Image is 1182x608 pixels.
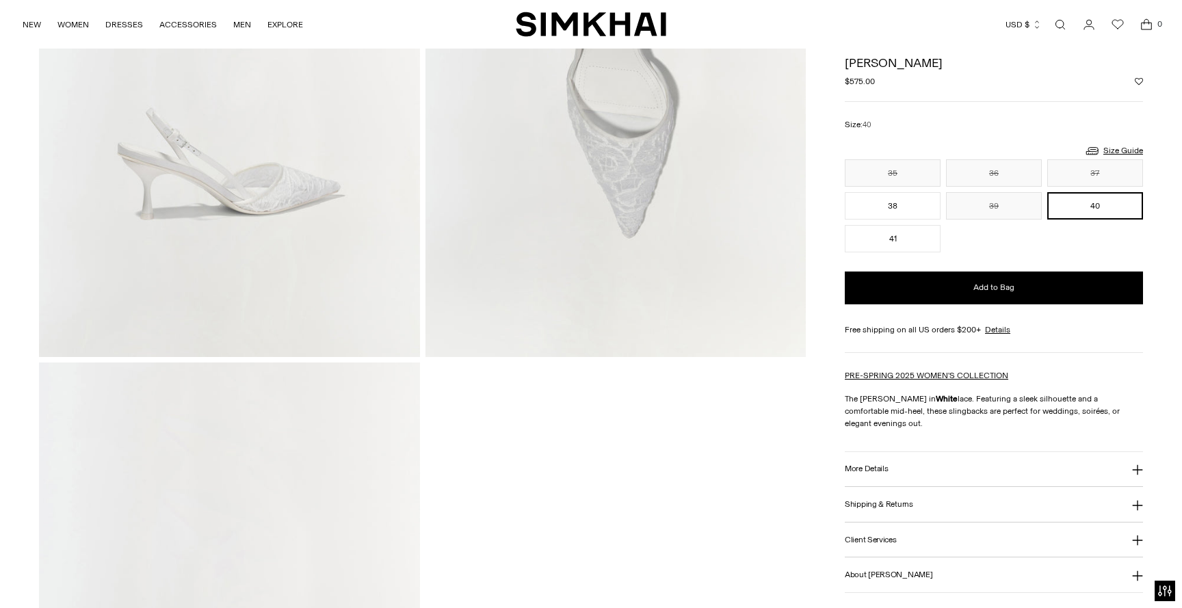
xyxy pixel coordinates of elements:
[845,272,1143,304] button: Add to Bag
[267,10,303,40] a: EXPLORE
[845,536,897,544] h3: Client Services
[845,371,1008,380] a: PRE-SPRING 2025 WOMEN'S COLLECTION
[845,487,1143,522] button: Shipping & Returns
[159,10,217,40] a: ACCESSORIES
[1135,77,1143,85] button: Add to Wishlist
[845,393,1143,429] p: The [PERSON_NAME] in lace. Featuring a sleek silhouette and a comfortable mid-heel, these slingba...
[936,394,958,404] strong: White
[23,10,41,40] a: NEW
[845,464,888,473] h3: More Details
[1047,11,1074,38] a: Open search modal
[1084,142,1143,159] a: Size Guide
[845,225,941,252] button: 41
[845,159,941,187] button: 35
[57,10,89,40] a: WOMEN
[1153,18,1166,30] span: 0
[845,500,913,509] h3: Shipping & Returns
[516,11,666,38] a: SIMKHAI
[946,159,1042,187] button: 36
[845,118,871,131] label: Size:
[1075,11,1103,38] a: Go to the account page
[845,523,1143,557] button: Client Services
[985,323,1010,336] a: Details
[1047,159,1143,187] button: 37
[845,323,1143,336] div: Free shipping on all US orders $200+
[973,282,1014,293] span: Add to Bag
[1006,10,1042,40] button: USD $
[845,557,1143,592] button: About [PERSON_NAME]
[1133,11,1160,38] a: Open cart modal
[845,57,1143,69] h1: [PERSON_NAME]
[863,120,871,129] span: 40
[233,10,251,40] a: MEN
[845,75,875,88] span: $575.00
[105,10,143,40] a: DRESSES
[845,452,1143,487] button: More Details
[1047,192,1143,220] button: 40
[845,570,932,579] h3: About [PERSON_NAME]
[845,192,941,220] button: 38
[946,192,1042,220] button: 39
[1104,11,1131,38] a: Wishlist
